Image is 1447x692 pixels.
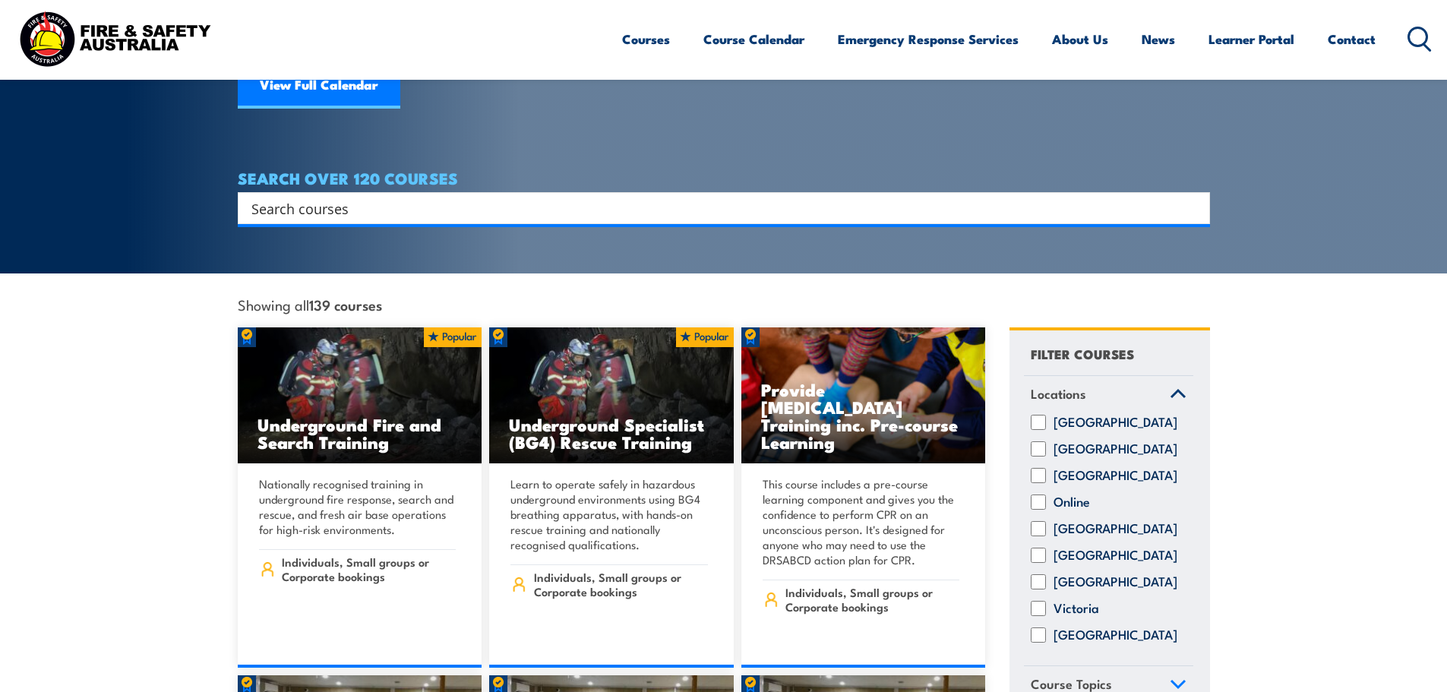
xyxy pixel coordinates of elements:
[489,327,734,464] a: Underground Specialist (BG4) Rescue Training
[1183,197,1205,219] button: Search magnifier button
[1024,376,1193,416] a: Locations
[1208,19,1294,59] a: Learner Portal
[763,476,960,567] p: This course includes a pre-course learning component and gives you the confidence to perform CPR ...
[741,327,986,464] a: Provide [MEDICAL_DATA] Training inc. Pre-course Learning
[785,585,959,614] span: Individuals, Small groups or Corporate bookings
[259,476,457,537] p: Nationally recognised training in underground fire response, search and rescue, and fresh air bas...
[251,197,1177,220] input: Search input
[741,327,986,464] img: Low Voltage Rescue and Provide CPR
[238,169,1210,186] h4: SEARCH OVER 120 COURSES
[622,19,670,59] a: Courses
[1054,548,1177,563] label: [GEOGRAPHIC_DATA]
[1031,384,1086,404] span: Locations
[238,327,482,464] img: Underground mine rescue
[534,570,708,599] span: Individuals, Small groups or Corporate bookings
[1054,468,1177,483] label: [GEOGRAPHIC_DATA]
[510,476,708,552] p: Learn to operate safely in hazardous underground environments using BG4 breathing apparatus, with...
[1052,19,1108,59] a: About Us
[1054,521,1177,536] label: [GEOGRAPHIC_DATA]
[703,19,804,59] a: Course Calendar
[1054,574,1177,589] label: [GEOGRAPHIC_DATA]
[1031,343,1134,364] h4: FILTER COURSES
[489,327,734,464] img: Underground mine rescue
[761,381,966,450] h3: Provide [MEDICAL_DATA] Training inc. Pre-course Learning
[309,294,382,314] strong: 139 courses
[257,416,463,450] h3: Underground Fire and Search Training
[238,327,482,464] a: Underground Fire and Search Training
[1054,415,1177,430] label: [GEOGRAPHIC_DATA]
[238,296,382,312] span: Showing all
[1054,495,1090,510] label: Online
[238,63,400,109] a: View Full Calendar
[282,555,456,583] span: Individuals, Small groups or Corporate bookings
[838,19,1019,59] a: Emergency Response Services
[509,416,714,450] h3: Underground Specialist (BG4) Rescue Training
[1142,19,1175,59] a: News
[1054,627,1177,643] label: [GEOGRAPHIC_DATA]
[1054,441,1177,457] label: [GEOGRAPHIC_DATA]
[1328,19,1376,59] a: Contact
[1054,601,1099,616] label: Victoria
[254,197,1180,219] form: Search form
